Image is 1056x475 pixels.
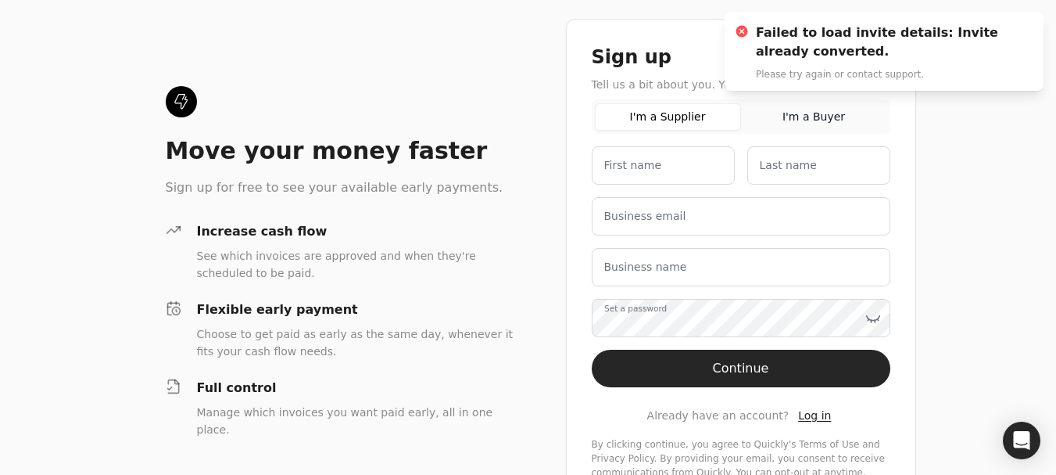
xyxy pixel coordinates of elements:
[604,303,667,315] label: Set a password
[197,379,516,398] div: Full control
[197,326,516,360] div: Choose to get paid as early as the same day, whenever it fits your cash flow needs.
[197,222,516,241] div: Increase cash flow
[647,408,789,424] span: Already have an account?
[197,247,516,282] div: See which invoices are approved and when they're scheduled to be paid.
[604,157,662,174] label: First name
[741,103,887,131] button: I'm a Buyer
[592,76,890,93] div: Tell us a bit about you. You can change this later.
[760,157,817,174] label: Last name
[799,439,859,450] a: terms-of-service
[798,408,831,424] a: Log in
[1003,422,1040,459] div: Open Intercom Messenger
[592,45,890,70] div: Sign up
[197,404,516,438] div: Manage which invoices you want paid early, all in one place.
[592,350,890,387] button: Continue
[595,103,741,131] button: I'm a Supplier
[604,208,686,225] label: Business email
[798,409,831,422] span: Log in
[197,300,516,319] div: Flexible early payment
[604,259,687,275] label: Business name
[592,453,654,464] a: privacy-policy
[166,178,516,197] div: Sign up for free to see your available early payments.
[795,406,834,425] button: Log in
[166,136,516,166] div: Move your money faster
[756,67,1012,81] div: Please try again or contact support.
[756,23,1012,61] div: Failed to load invite details: Invite already converted.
